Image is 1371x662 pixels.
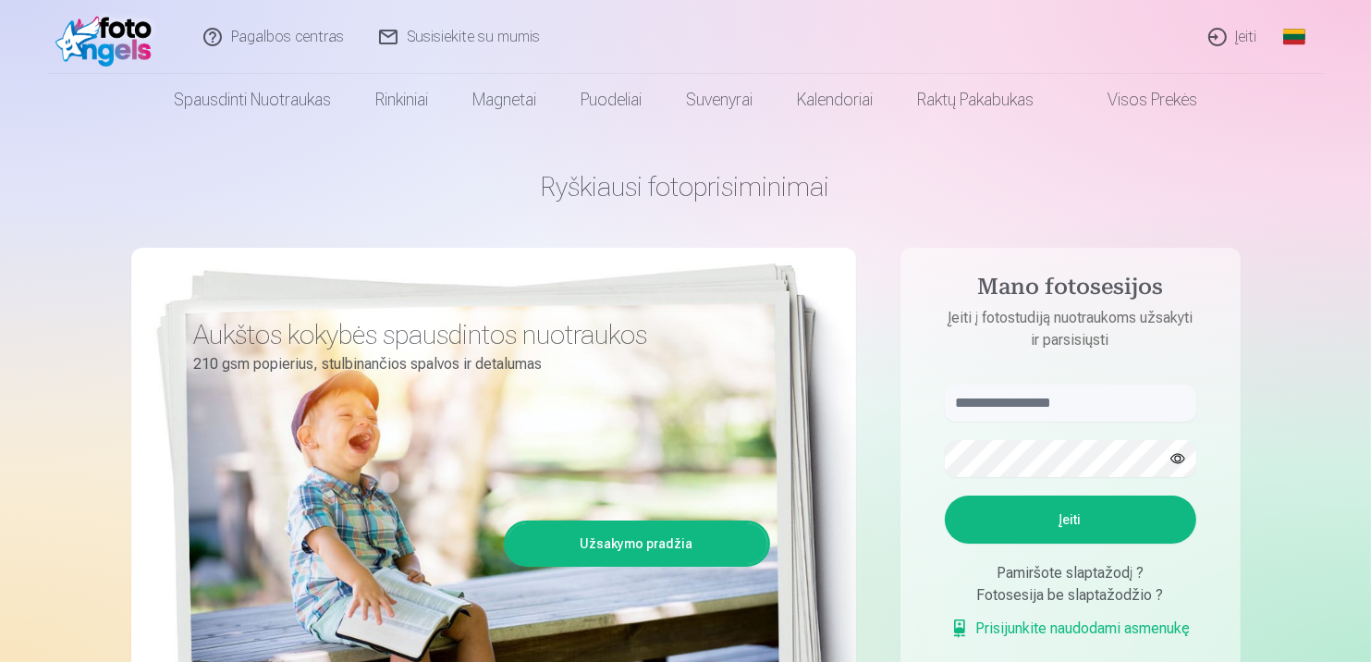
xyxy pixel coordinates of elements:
p: Įeiti į fotostudiją nuotraukoms užsakyti ir parsisiųsti [926,307,1215,351]
a: Rinkiniai [353,74,450,126]
a: Magnetai [450,74,558,126]
h4: Mano fotosesijos [926,274,1215,307]
a: Prisijunkite naudodami asmenukę [950,618,1191,640]
h1: Ryškiausi fotoprisiminimai [131,170,1241,203]
a: Puodeliai [558,74,664,126]
a: Raktų pakabukas [895,74,1056,126]
a: Kalendoriai [775,74,895,126]
div: Pamiršote slaptažodį ? [945,562,1196,584]
a: Spausdinti nuotraukas [152,74,353,126]
h3: Aukštos kokybės spausdintos nuotraukos [194,318,756,351]
a: Visos prekės [1056,74,1219,126]
button: Įeiti [945,496,1196,544]
a: Suvenyrai [664,74,775,126]
a: Užsakymo pradžia [507,523,767,564]
div: Fotosesija be slaptažodžio ? [945,584,1196,607]
p: 210 gsm popierius, stulbinančios spalvos ir detalumas [194,351,756,377]
img: /fa2 [55,7,162,67]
